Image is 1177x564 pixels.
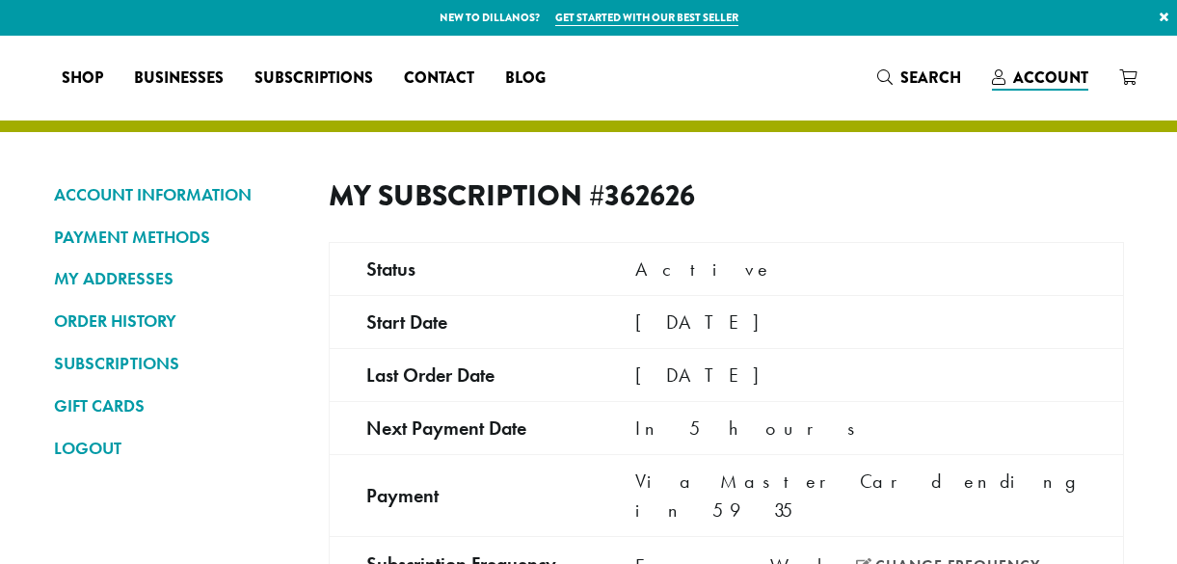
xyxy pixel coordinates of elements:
[54,221,300,254] a: PAYMENT METHODS
[329,295,599,348] td: Start date
[54,178,300,211] a: ACCOUNT INFORMATION
[329,178,710,213] h2: My Subscription #362626
[599,401,1123,454] td: In 5 hours
[329,401,599,454] td: Next payment date
[54,347,300,380] a: SUBSCRIPTIONS
[404,67,474,91] span: Contact
[329,242,599,295] td: Status
[862,62,976,94] a: Search
[54,432,300,465] a: LOGOUT
[54,389,300,422] a: GIFT CARDS
[1013,67,1088,89] span: Account
[54,305,300,337] a: ORDER HISTORY
[46,63,119,94] a: Shop
[900,67,961,89] span: Search
[54,262,300,295] a: MY ADDRESSES
[555,10,738,26] a: Get started with our best seller
[62,67,103,91] span: Shop
[599,295,1123,348] td: [DATE]
[329,454,599,536] td: Payment
[635,469,1081,523] span: Via MasterCard ending in 5935
[599,242,1123,295] td: Active
[134,67,224,91] span: Businesses
[254,67,373,91] span: Subscriptions
[505,67,546,91] span: Blog
[329,348,599,401] td: Last order date
[599,348,1123,401] td: [DATE]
